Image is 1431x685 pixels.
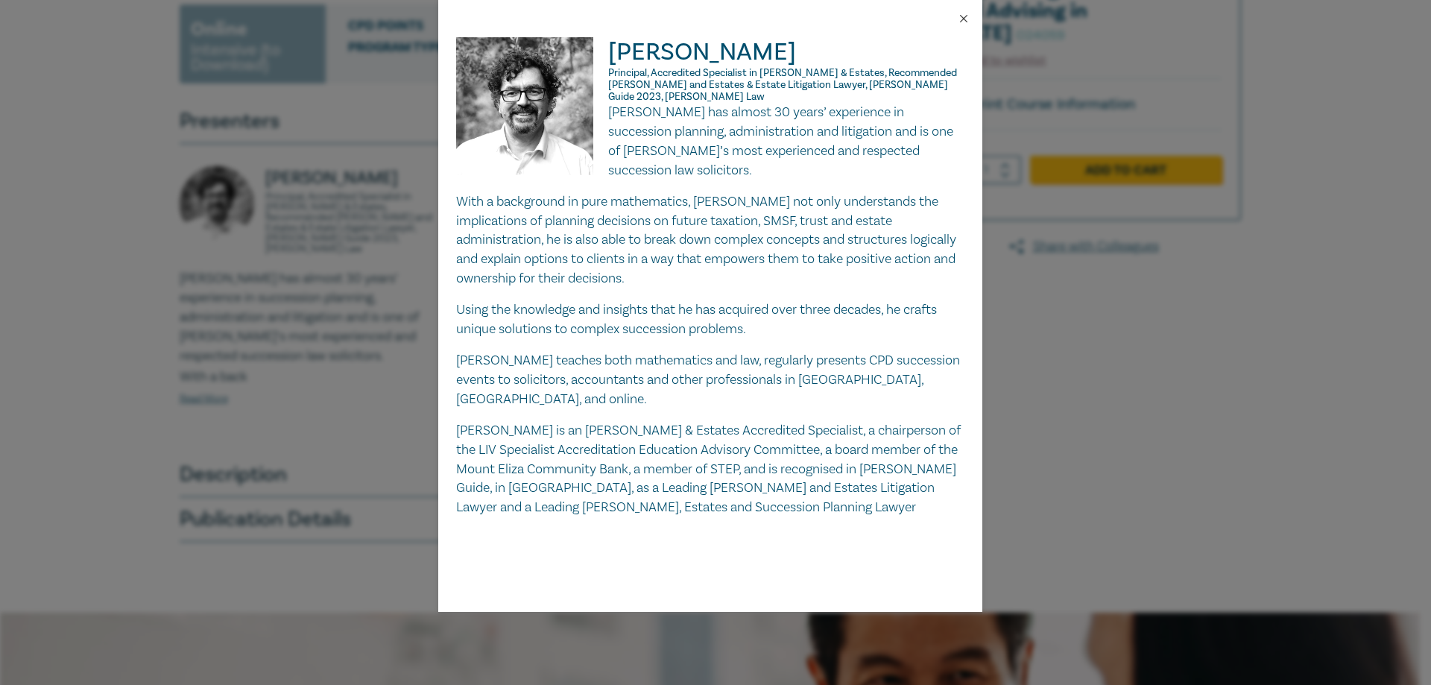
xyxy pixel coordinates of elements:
h2: [PERSON_NAME] [456,37,964,103]
p: [PERSON_NAME] has almost 30 years’ experience in succession planning, administration and litigati... [456,103,964,180]
p: With a background in pure mathematics, [PERSON_NAME] not only understands the implications of pla... [456,192,964,289]
img: Greg Russo [456,37,609,190]
button: Close [957,12,970,25]
span: Principal, Accredited Specialist in [PERSON_NAME] & Estates, Recommended [PERSON_NAME] and Estate... [608,66,957,104]
p: Using the knowledge and insights that he has acquired over three decades, he crafts unique soluti... [456,300,964,339]
p: [PERSON_NAME] teaches both mathematics and law, regularly presents CPD succession events to solic... [456,351,964,409]
p: [PERSON_NAME] is an [PERSON_NAME] & Estates Accredited Specialist, a chairperson of the LIV Speci... [456,421,964,518]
